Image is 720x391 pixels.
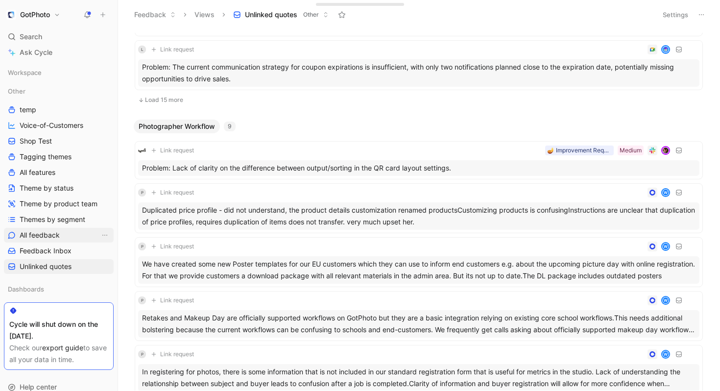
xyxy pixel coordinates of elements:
button: Link request [148,348,197,360]
span: Dashboards [8,284,44,294]
div: P [138,350,146,358]
button: Link request [148,241,197,252]
a: PLink requestWRetakes and Makeup Day are officially supported workflows on GotPhoto but they are ... [135,291,703,341]
button: Views [190,7,219,22]
div: Duplicated price profile - did not understand, the product details customization renamed products... [138,202,699,230]
span: Theme by status [20,183,73,193]
div: L [138,46,146,53]
a: export guide [42,343,83,352]
span: Unlinked quotes [245,10,297,20]
span: Workspace [8,68,42,77]
div: Search [4,29,114,44]
span: Feedback Inbox [20,246,72,256]
button: Link request [148,294,197,306]
h1: GotPhoto [20,10,50,19]
button: View actions [100,230,110,240]
div: P [138,189,146,196]
button: Load 15 more [135,94,703,106]
div: 9 [224,122,236,131]
span: All feedback [20,230,60,240]
span: Shop Test [20,136,52,146]
a: LLink requestavatarProblem: The current communication strategy for coupon expirations is insuffic... [135,40,703,90]
div: W [662,297,669,304]
img: avatar [662,46,669,53]
span: Photographer Workflow [139,122,215,131]
button: Photographer Workflow [134,120,220,133]
button: Link request [148,44,197,55]
a: PLink requestWWe have created some new Poster templates for our EU customers which they can use t... [135,237,703,287]
span: Other [8,86,25,96]
div: Medium [620,146,642,155]
img: GotPhoto [6,10,16,20]
span: Other [303,10,319,20]
div: We have created some new Poster templates for our EU customers which they can use to inform end c... [138,256,699,284]
img: avatar [662,147,669,154]
a: temp [4,102,114,117]
div: W [662,243,669,250]
span: Link request [160,147,194,154]
div: P [138,296,146,304]
div: W [662,351,669,358]
span: Link request [160,243,194,250]
button: Link request [148,145,197,156]
div: Cycle will shut down on the [DATE]. [9,318,108,342]
span: temp [20,105,36,115]
div: OthertempVoice-of-CustomersShop TestTagging themesAll featuresTheme by statusTheme by product tea... [4,84,114,274]
a: All feedbackView actions [4,228,114,243]
a: Feedback Inbox [4,244,114,258]
div: P [138,243,146,250]
a: Theme by product team [4,196,114,211]
button: Link request [148,187,197,198]
span: Search [20,31,42,43]
span: Unlinked quotes [20,262,72,271]
a: Tagging themes [4,149,114,164]
span: Link request [160,296,194,304]
a: PLink requestWDuplicated price profile - did not understand, the product details customization re... [135,183,703,233]
div: Problem: The current communication strategy for coupon expirations is insufficient, with only two... [138,59,699,87]
div: Dashboards [4,282,114,296]
span: Link request [160,189,194,196]
div: W [662,189,669,196]
div: Other [4,84,114,98]
a: Ask Cycle [4,45,114,60]
button: Feedback [130,7,180,22]
div: 🪔 Improvement Request [547,146,612,155]
span: Tagging themes [20,152,72,162]
span: Ask Cycle [20,47,52,58]
span: Themes by segment [20,215,85,224]
button: Settings [658,8,693,22]
img: logo [138,147,146,154]
a: Theme by status [4,181,114,195]
a: Shop Test [4,134,114,148]
div: Check our to save all your data in time. [9,342,108,366]
span: Voice-of-Customers [20,121,83,130]
span: Help center [20,383,57,391]
div: Dashboards [4,282,114,299]
div: Retakes and Makeup Day are officially supported workflows on GotPhoto but they are a basic integr... [138,310,699,338]
span: Link request [160,46,194,53]
div: Problem: Lack of clarity on the difference between output/sorting in the QR card layout settings. [138,160,699,176]
span: All features [20,168,55,177]
div: Workspace [4,65,114,80]
a: Voice-of-Customers [4,118,114,133]
a: All features [4,165,114,180]
button: Unlinked quotesOther [229,7,333,22]
a: Unlinked quotes [4,259,114,274]
a: logoLink requestMedium🪔 Improvement RequestavatarProblem: Lack of clarity on the difference betwe... [135,141,703,179]
button: GotPhotoGotPhoto [4,8,63,22]
span: Link request [160,350,194,358]
a: Themes by segment [4,212,114,227]
span: Theme by product team [20,199,97,209]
